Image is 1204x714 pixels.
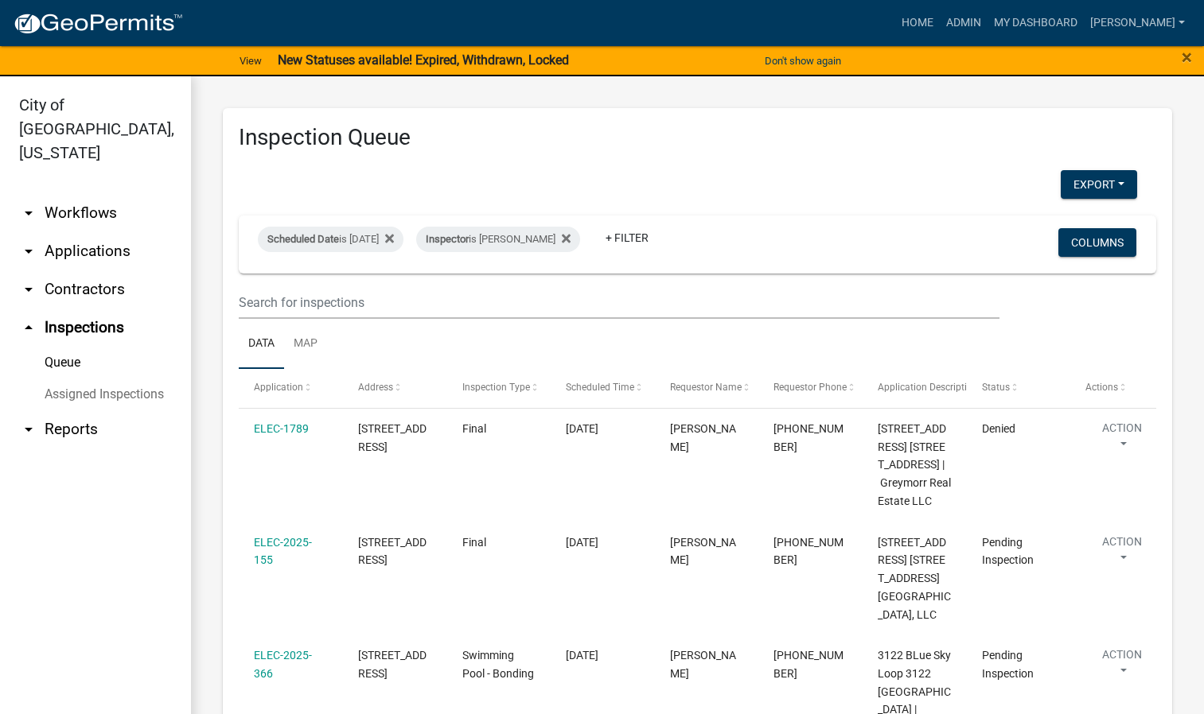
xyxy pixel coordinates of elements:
a: Map [284,319,327,370]
datatable-header-cell: Inspection Type [446,369,551,407]
span: 208 MOCKINGBIRD DRIVE 208 Mockingbird Drive | Greymorr Real Estate LLC [878,422,951,507]
a: Data [239,319,284,370]
span: Requestor Phone [773,382,847,393]
span: Actions [1085,382,1118,393]
span: ANTHONY [670,422,736,453]
span: Scheduled Time [566,382,634,393]
a: ELEC-1789 [254,422,309,435]
a: + Filter [593,223,661,252]
span: Address [358,382,393,393]
a: ELEC-2025-155 [254,536,312,567]
datatable-header-cell: Requestor Name [655,369,759,407]
span: 502-471-1695 [773,649,844,680]
input: Search for inspections [239,286,999,319]
h3: Inspection Queue [239,124,1156,151]
button: Columns [1058,228,1136,257]
span: 502-403-4429 [773,536,844,567]
span: Inspection Type [462,382,530,393]
button: Don't show again [758,48,847,74]
span: 208 MOCKINGBIRD DRIVE [358,422,427,453]
datatable-header-cell: Requestor Phone [758,369,863,407]
span: Denied [982,422,1015,435]
span: 3122 BLue Sky Loop [358,649,427,680]
button: Export [1061,170,1137,199]
i: arrow_drop_up [19,318,38,337]
datatable-header-cell: Scheduled Time [551,369,655,407]
span: Final [462,536,486,549]
span: Pending Inspection [982,536,1034,567]
span: Pending Inspection [982,649,1034,680]
a: Admin [940,8,988,38]
span: Application [254,382,303,393]
span: 5102 WOODSTONE CIRCLE 5102 Woodstone Circle, Lot 161 | Woodstone Creek, LLC [878,536,951,621]
div: [DATE] [566,420,639,438]
i: arrow_drop_down [19,242,38,261]
button: Action [1085,534,1159,573]
span: Status [982,382,1010,393]
span: Clay Meredith [670,649,736,680]
datatable-header-cell: Address [343,369,447,407]
span: Final [462,422,486,435]
i: arrow_drop_down [19,280,38,299]
datatable-header-cell: Actions [1070,369,1175,407]
span: Scheduled Date [267,233,339,245]
button: Close [1182,48,1192,67]
i: arrow_drop_down [19,204,38,223]
a: ELEC-2025-366 [254,649,312,680]
a: [PERSON_NAME] [1084,8,1191,38]
datatable-header-cell: Application Description [863,369,967,407]
span: Requestor Name [670,382,742,393]
i: arrow_drop_down [19,420,38,439]
strong: New Statuses available! Expired, Withdrawn, Locked [278,52,569,68]
span: × [1182,46,1192,68]
div: is [PERSON_NAME] [416,227,580,252]
span: Application Description [878,382,978,393]
span: CHRIS [670,536,736,567]
a: View [233,48,268,74]
a: My Dashboard [988,8,1084,38]
button: Action [1085,420,1159,460]
div: [DATE] [566,534,639,552]
span: 5102 WOODSTONE CIRCLE [358,536,427,567]
datatable-header-cell: Status [967,369,1071,407]
datatable-header-cell: Application [239,369,343,407]
div: is [DATE] [258,227,403,252]
button: Action [1085,646,1159,686]
span: Inspector [426,233,469,245]
a: Home [895,8,940,38]
div: [DATE] [566,646,639,665]
span: 502-292-8181 [773,422,844,453]
span: Swimming Pool - Bonding [462,649,534,680]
